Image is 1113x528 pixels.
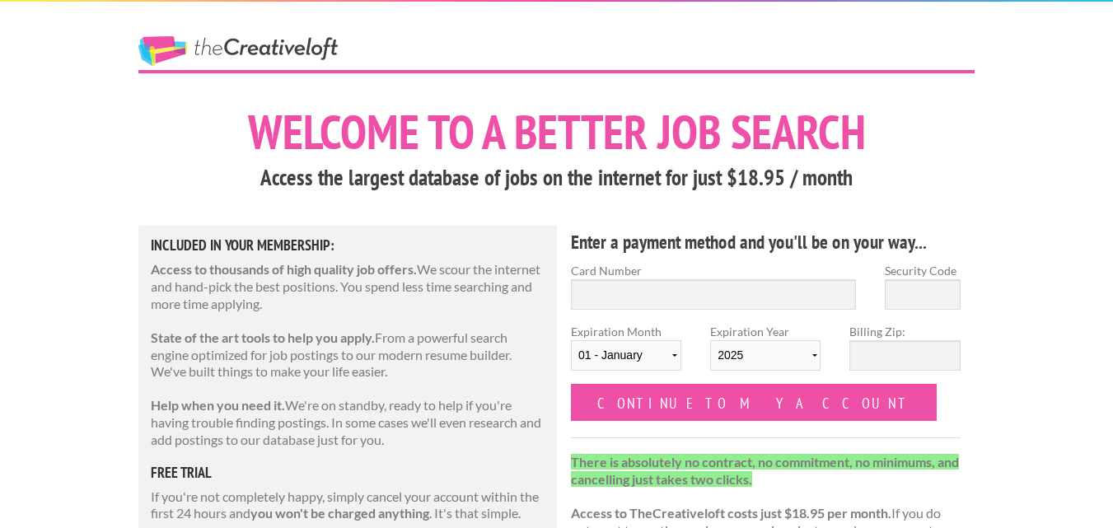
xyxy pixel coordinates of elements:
[151,261,545,312] p: We scour the internet and hand-pick the best positions. You spend less time searching and more ti...
[571,262,856,279] label: Card Number
[151,397,285,413] strong: Help when you need it.
[151,329,545,381] p: From a powerful search engine optimized for job postings to our modern resume builder. We've buil...
[849,323,960,340] label: Billing Zip:
[138,108,975,156] h1: Welcome to a better job search
[710,340,821,371] select: Expiration Year
[885,262,961,279] label: Security Code
[151,397,545,448] p: We're on standby, ready to help if you're having trouble finding postings. In some cases we'll ev...
[571,340,681,371] select: Expiration Month
[571,384,937,421] input: Continue to my account
[138,162,975,194] h3: Access the largest database of jobs on the internet for just $18.95 / month
[151,261,417,277] strong: Access to thousands of high quality job offers.
[151,488,545,523] p: If you're not completely happy, simply cancel your account within the first 24 hours and . It's t...
[571,229,961,255] h4: Enter a payment method and you'll be on your way...
[571,505,891,521] strong: Access to TheCreativeloft costs just $18.95 per month.
[571,454,959,487] strong: There is absolutely no contract, no commitment, no minimums, and cancelling just takes two clicks.
[151,465,545,480] h5: free trial
[710,323,821,384] label: Expiration Year
[151,238,545,253] h5: Included in Your Membership:
[250,505,429,521] strong: you won't be charged anything
[571,323,681,384] label: Expiration Month
[151,329,375,345] strong: State of the art tools to help you apply.
[138,36,338,66] a: The Creative Loft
